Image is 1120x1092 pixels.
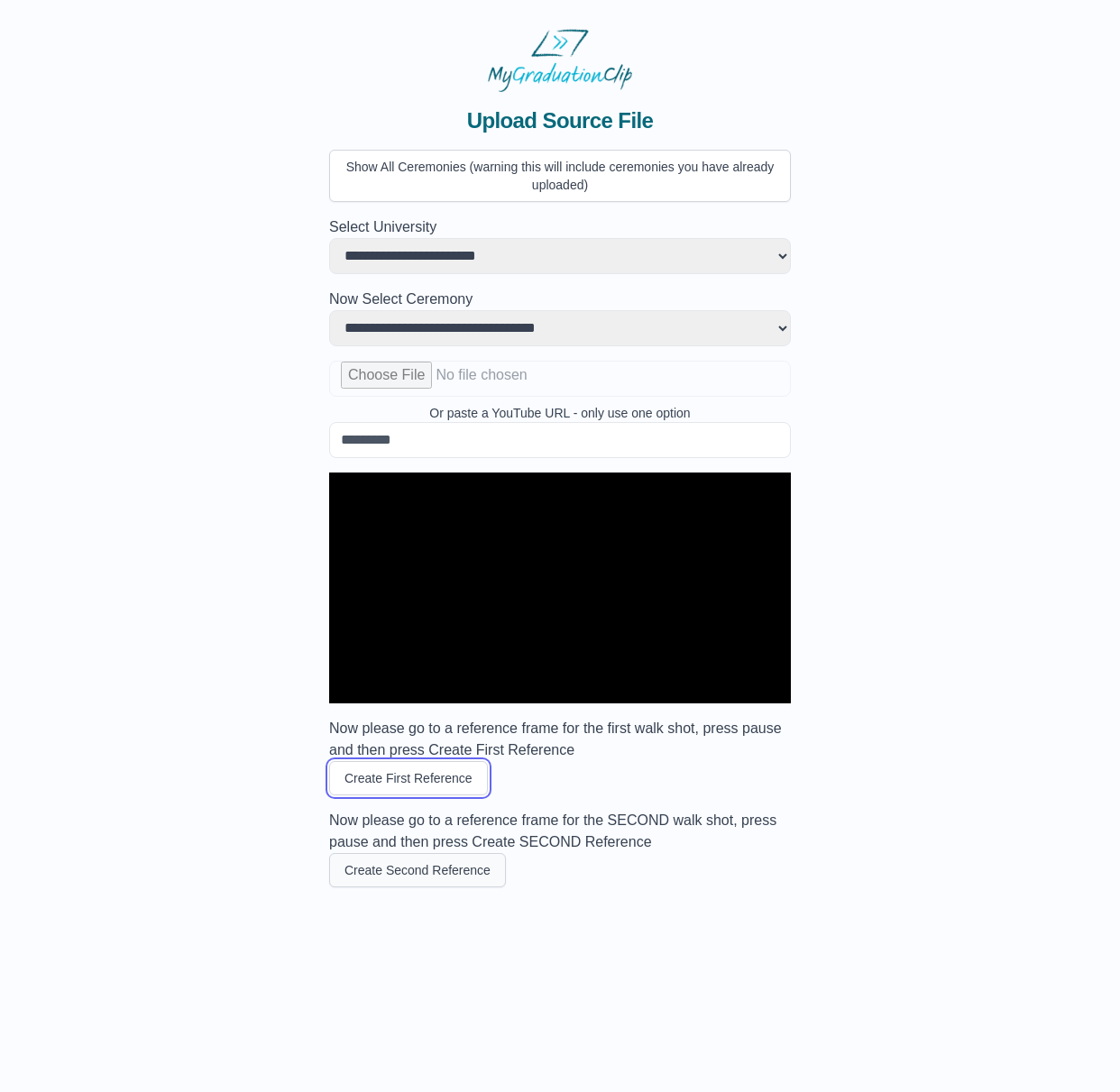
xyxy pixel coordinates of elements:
h3: Now please go to a reference frame for the first walk shot, press pause and then press Create Fir... [329,718,791,761]
span: Upload Source File [467,106,654,135]
button: Show All Ceremonies (warning this will include ceremonies you have already uploaded) [329,150,791,202]
div: Video Player [329,473,791,703]
img: MyGraduationClip [488,29,632,92]
h2: Now Select Ceremony [329,289,791,310]
button: Create First Reference [329,761,488,795]
button: Create Second Reference [329,853,506,887]
h3: Now please go to a reference frame for the SECOND walk shot, press pause and then press Create SE... [329,810,791,853]
p: Or paste a YouTube URL - only use one option [329,404,791,422]
h2: Select University [329,216,791,238]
